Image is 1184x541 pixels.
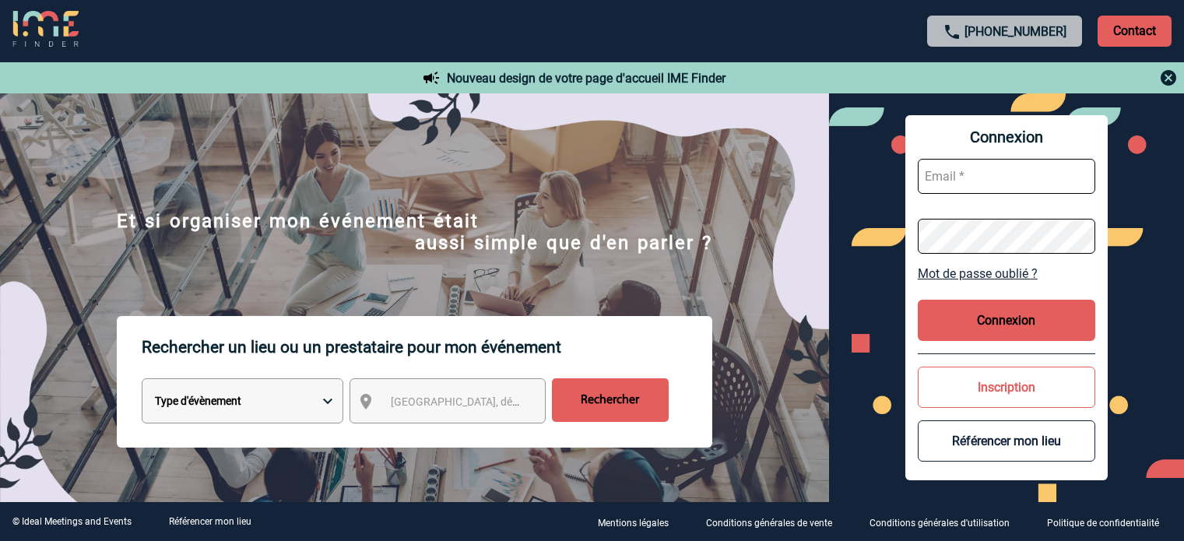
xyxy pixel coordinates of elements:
[918,266,1095,281] a: Mot de passe oublié ?
[1098,16,1172,47] p: Contact
[12,516,132,527] div: © Ideal Meetings and Events
[857,515,1035,529] a: Conditions générales d'utilisation
[918,420,1095,462] button: Référencer mon lieu
[142,316,712,378] p: Rechercher un lieu ou un prestataire pour mon événement
[918,367,1095,408] button: Inscription
[1047,518,1159,529] p: Politique de confidentialité
[870,518,1010,529] p: Conditions générales d'utilisation
[694,515,857,529] a: Conditions générales de vente
[552,378,669,422] input: Rechercher
[169,516,251,527] a: Référencer mon lieu
[943,23,961,41] img: call-24-px.png
[918,300,1095,341] button: Connexion
[918,159,1095,194] input: Email *
[598,518,669,529] p: Mentions légales
[585,515,694,529] a: Mentions légales
[964,24,1066,39] a: [PHONE_NUMBER]
[391,395,607,408] span: [GEOGRAPHIC_DATA], département, région...
[1035,515,1184,529] a: Politique de confidentialité
[706,518,832,529] p: Conditions générales de vente
[918,128,1095,146] span: Connexion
